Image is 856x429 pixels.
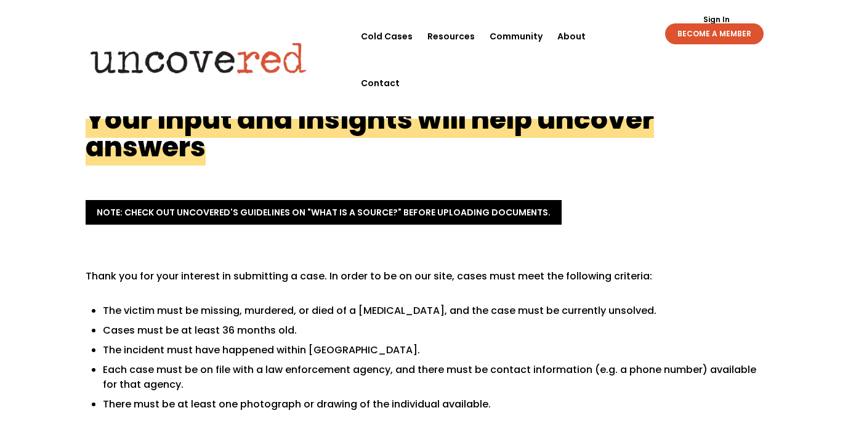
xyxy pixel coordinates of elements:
li: The victim must be missing, murdered, or died of a [MEDICAL_DATA], and the case must be currently... [103,303,761,318]
img: Uncovered logo [80,34,317,82]
p: Thank you for your interest in submitting a case. In order to be on our site, cases must meet the... [86,269,761,294]
a: Cold Cases [361,13,413,60]
li: Each case must be on file with a law enforcement agency, and there must be contact information (e... [103,363,761,392]
li: The incident must have happened within [GEOGRAPHIC_DATA]. [103,343,761,358]
li: There must be at least one photograph or drawing of the individual available. [103,397,761,412]
a: Resources [427,13,475,60]
li: Cases must be at least 36 months old. [103,323,761,338]
a: Community [490,13,543,60]
a: BECOME A MEMBER [665,23,764,44]
a: Contact [361,60,400,106]
h1: Your input and insights will help uncover answers [86,100,654,166]
a: About [557,13,586,60]
a: Sign In [697,16,737,23]
a: Note: Check out Uncovered's guidelines on "What is a Source?" before uploading documents. [86,200,562,225]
